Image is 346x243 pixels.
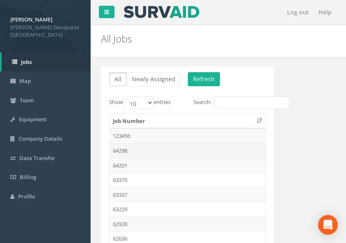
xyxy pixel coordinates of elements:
button: Newly Assigned [126,72,181,86]
label: Show entries [109,97,171,109]
h2: All Jobs [101,33,336,44]
span: Map [19,77,31,85]
td: 63370 [110,172,265,187]
span: Team [20,97,34,104]
span: Equipment [19,116,47,123]
input: Search: [214,97,290,109]
span: [PERSON_NAME] Geospatial [GEOGRAPHIC_DATA] [10,24,80,39]
button: Refresh [188,72,220,86]
span: Billing [20,173,36,181]
button: All [109,72,127,86]
td: 64201 [110,158,265,173]
div: Open Intercom Messenger [318,215,338,235]
span: Jobs [21,58,32,66]
span: Company Details [19,135,62,142]
label: Search: [194,97,266,109]
td: 63229 [110,202,265,217]
td: 62928 [110,217,265,231]
td: 63337 [110,187,265,202]
select: Showentries [123,97,154,109]
td: 123456 [110,128,265,143]
span: Profile [18,193,35,200]
strong: [PERSON_NAME] [10,16,52,23]
td: 64298 [110,143,265,158]
th: Job Number: activate to sort column ascending [110,114,265,129]
a: Jobs [2,52,91,72]
span: Data Transfer [19,154,55,162]
a: [PERSON_NAME] [PERSON_NAME] Geospatial [GEOGRAPHIC_DATA] [10,14,80,39]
